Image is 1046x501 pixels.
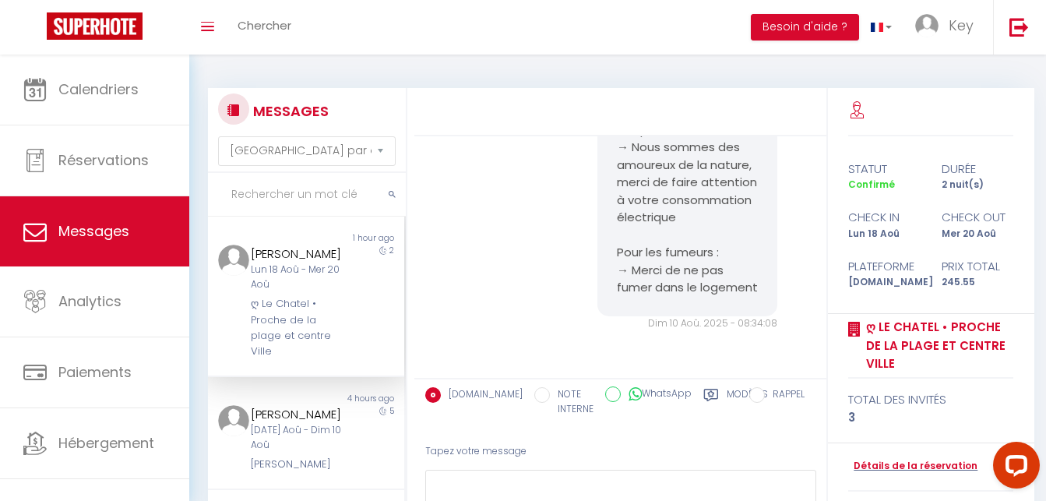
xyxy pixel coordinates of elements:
[249,93,329,129] h3: MESSAGES
[441,387,523,404] label: [DOMAIN_NAME]
[838,275,931,290] div: [DOMAIN_NAME]
[931,160,1023,178] div: durée
[58,221,129,241] span: Messages
[751,14,859,41] button: Besoin d'aide ?
[931,208,1023,227] div: check out
[931,178,1023,192] div: 2 nuit(s)
[838,257,931,276] div: Plateforme
[915,14,939,37] img: ...
[848,178,895,191] span: Confirmé
[597,316,777,331] div: Dim 10 Aoû. 2025 - 08:34:08
[727,387,768,419] label: Modèles
[218,405,249,436] img: ...
[848,459,977,474] a: Détails de la réservation
[251,457,345,472] div: [PERSON_NAME]
[58,362,132,382] span: Paiements
[58,150,149,170] span: Réservations
[931,257,1023,276] div: Prix total
[58,79,139,99] span: Calendriers
[58,433,154,453] span: Hébergement
[251,405,345,424] div: [PERSON_NAME]
[931,275,1023,290] div: 245.55
[306,393,404,405] div: 4 hours ago
[981,436,1046,501] iframe: LiveChat chat widget
[251,423,345,453] div: [DATE] Aoû - Dim 10 Aoû
[765,387,805,404] label: RAPPEL
[848,390,1013,409] div: total des invités
[58,291,122,311] span: Analytics
[949,16,974,35] span: Key
[238,17,291,34] span: Chercher
[47,12,143,40] img: Super Booking
[1009,17,1029,37] img: logout
[251,245,345,263] div: [PERSON_NAME]
[621,386,692,404] label: WhatsApp
[425,432,816,471] div: Tapez votre message
[389,405,394,417] span: 5
[251,296,345,360] div: ღ Le Chatel • Proche de la plage et centre Ville
[848,408,1013,427] div: 3
[306,232,404,245] div: 1 hour ago
[838,160,931,178] div: statut
[838,208,931,227] div: check in
[861,318,1013,373] a: ღ Le Chatel • Proche de la plage et centre Ville
[550,387,593,417] label: NOTE INTERNE
[931,227,1023,242] div: Mer 20 Aoû
[838,227,931,242] div: Lun 18 Aoû
[218,245,249,276] img: ...
[208,173,406,217] input: Rechercher un mot clé
[251,263,345,292] div: Lun 18 Aoû - Mer 20 Aoû
[389,245,394,256] span: 2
